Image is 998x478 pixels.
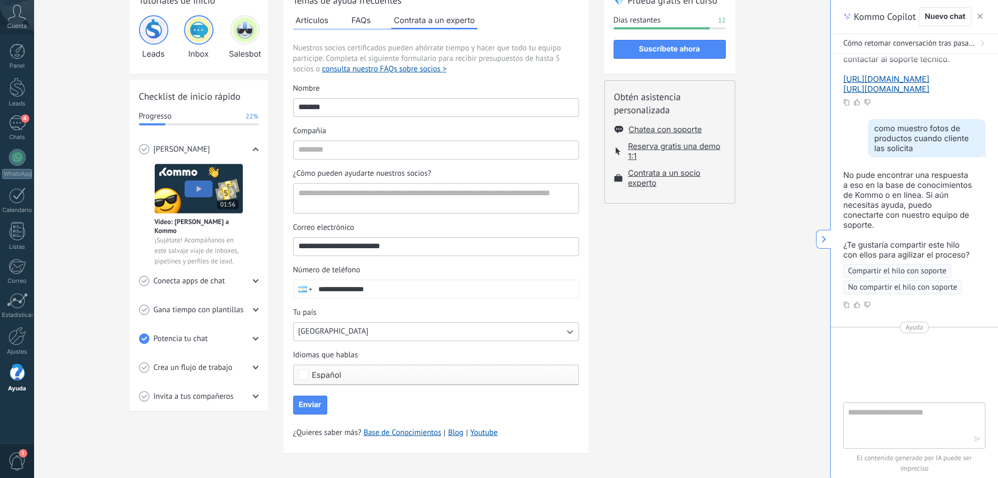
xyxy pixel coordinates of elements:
a: [URL][DOMAIN_NAME] [843,74,929,84]
span: ¿Cómo pueden ayudarte nuestros socios? [293,168,432,179]
div: Ajustes [2,348,33,355]
button: Cómo retomar conversación tras pasar a agente en IA [831,34,998,54]
div: Correo [2,278,33,284]
div: Inbox [184,15,213,59]
a: Base de Conocimientos [363,428,441,438]
button: Suscríbete ahora [614,40,726,59]
span: ¡Sujétate! Acompáñanos en este salvaje viaje de inboxes, pipelines y perfiles de lead. [155,235,243,267]
h2: Obtén asistencia personalizada [614,90,725,116]
span: Nuevo chat [925,13,965,20]
button: Chatea con soporte [629,124,702,134]
button: Compartir el hilo con soporte [843,264,951,278]
div: Ayuda [2,385,33,392]
a: Blog [448,428,463,438]
div: Chats [2,134,33,141]
button: Nuevo chat [919,7,971,26]
div: Estadísticas [2,312,33,318]
span: [GEOGRAPHIC_DATA] [298,326,369,337]
div: como muestro fotos de productos cuando cliente las solicita [874,123,979,153]
span: Nombre [293,83,320,94]
div: WhatsApp [2,169,32,179]
button: No compartir el hilo con soporte [843,280,962,294]
span: 1 [19,449,27,458]
span: Idiomas que hablas [293,350,358,360]
textarea: ¿Cómo pueden ayudarte nuestros socios? [294,184,576,213]
span: No compartir el hilo con soporte [848,282,957,293]
div: Listas [2,243,33,250]
button: Reserva gratis una demo 1:1 [628,141,725,161]
span: Español [312,371,341,379]
div: Argentina: + 54 [294,280,314,298]
input: Correo electrónico [294,238,578,254]
a: Youtube [470,428,498,438]
button: FAQs [349,12,373,28]
div: Leads [2,100,33,107]
span: Número de teléfono [293,265,360,275]
span: Gana tiempo con plantillas [154,305,244,315]
span: Invita a tus compañeros [154,391,234,402]
button: Enviar [293,396,327,415]
span: Potencia tu chat [154,334,208,344]
span: Compartir el hilo con soporte [848,266,947,277]
div: Salesbot [229,15,261,59]
h2: Checklist de inicio rápido [139,90,259,103]
span: 12 [718,15,725,26]
img: Meet video [155,164,243,214]
span: Kommo Copilot [854,10,916,23]
span: Días restantes [614,15,661,26]
span: 22% [245,111,258,122]
span: Compañía [293,126,326,136]
span: 4 [21,114,29,123]
span: Tu país [293,307,317,318]
span: Crea un flujo de trabajo [154,363,233,373]
span: El contenido generado por IA puede ser impreciso [843,453,985,474]
div: Panel [2,62,33,69]
button: Contrata a un experto [391,12,477,29]
button: consulta nuestro FAQs sobre socios > [322,64,446,75]
span: Enviar [299,401,321,409]
button: Tu país [293,322,579,341]
span: Vídeo: [PERSON_NAME] a Kommo [155,217,243,235]
a: [URL][DOMAIN_NAME] [843,84,929,94]
span: Conecta apps de chat [154,276,225,286]
input: Número de teléfono [314,280,578,298]
input: Nombre [294,99,578,115]
span: [PERSON_NAME] [154,144,210,155]
div: Leads [139,15,168,59]
button: Contrata a un socio experto [628,168,725,188]
p: No pude encontrar una respuesta a eso en la base de conocimientos de Kommo o en línea. Si aún nec... [843,170,973,230]
span: Cómo retomar conversación tras pasar a agente en IA [843,38,977,49]
div: Calendario [2,207,33,214]
span: Ayuda [906,322,924,333]
span: Correo electrónico [293,222,355,233]
span: Cuenta [7,23,27,29]
p: ¿Te gustaría compartir este hilo con ellos para agilizar el proceso? [843,240,973,260]
button: Artículos [293,12,331,28]
span: Suscríbete ahora [639,46,700,53]
span: Nuestros socios certificados pueden ahórrate tiempo y hacer que todo tu equipo participe. Complet... [293,43,579,75]
input: Compañía [294,141,578,158]
span: Progresso [139,111,171,122]
span: ¿Quieres saber más? [293,428,498,438]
